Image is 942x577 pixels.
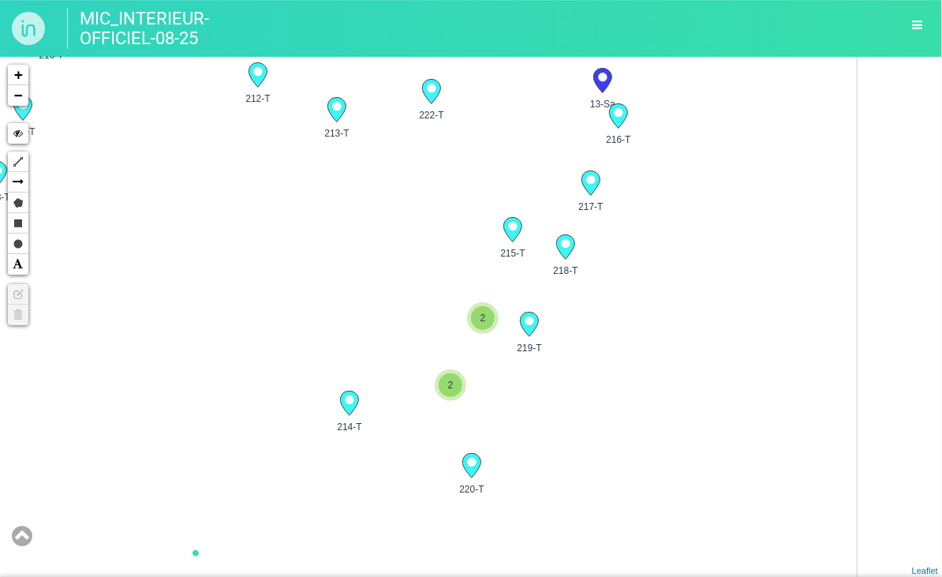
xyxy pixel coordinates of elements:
[316,126,357,141] span: 213-T
[67,8,225,49] p: MIC_INTERIEUR-OFFICIEL-08-25
[8,172,28,193] a: Arrow
[329,420,370,434] span: 214-T
[509,341,550,355] span: 219-T
[570,200,611,214] span: 217-T
[8,152,28,172] a: Polyline
[451,482,492,496] span: 220-T
[545,264,586,278] span: 218-T
[237,92,278,106] span: 212-T
[8,254,28,275] a: Text
[8,305,28,325] a: No layers to delete
[8,193,28,213] a: Polygon
[265,43,306,58] span: 221-T
[8,65,28,85] a: Zoom in
[912,566,938,575] a: Leaflet
[8,85,28,106] a: Zoom out
[598,133,639,147] span: 216-T
[439,373,462,397] span: 2
[2,125,43,139] span: 209-T
[8,234,28,254] a: Circle
[411,108,452,122] span: 222-T
[31,48,72,62] span: 210-T
[8,284,28,305] a: No layers to edit
[8,213,28,234] a: Rectangle
[492,246,533,260] span: 215-T
[471,306,495,330] span: 2
[582,97,623,111] span: 13-Sa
